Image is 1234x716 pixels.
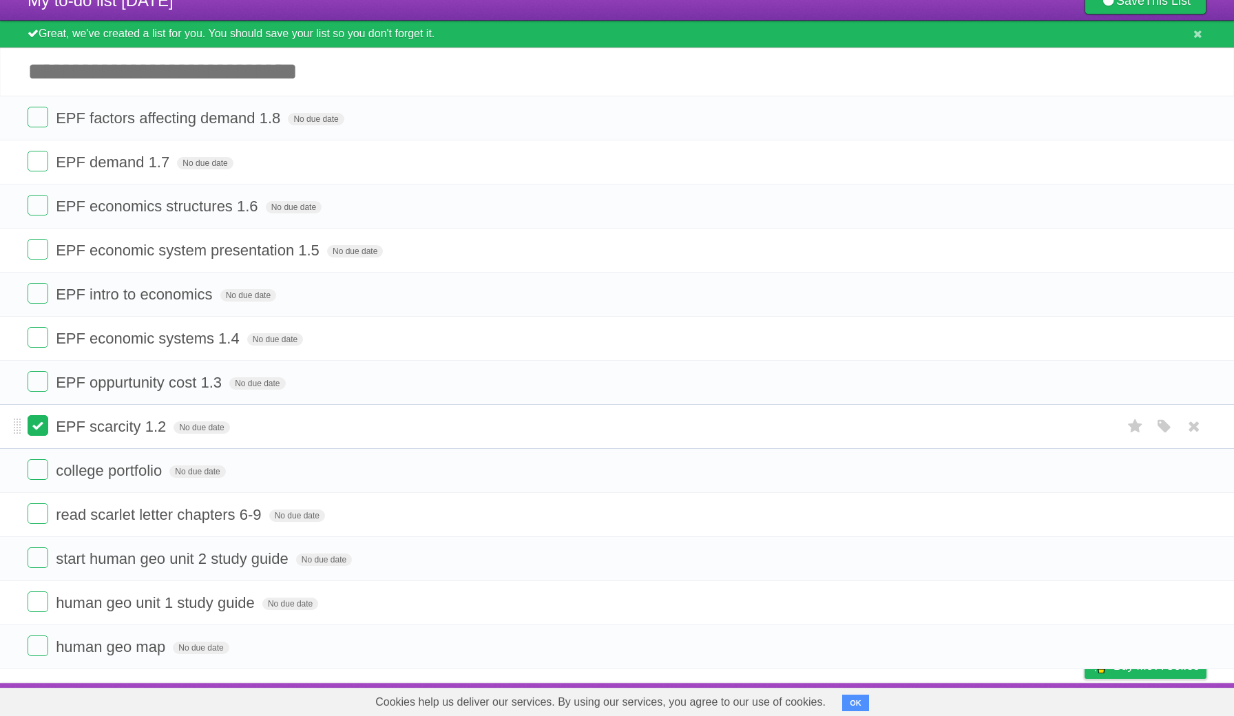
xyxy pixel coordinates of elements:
span: No due date [174,421,229,434]
label: Done [28,459,48,480]
span: Buy me a coffee [1113,654,1200,678]
span: read scarlet letter chapters 6-9 [56,506,264,523]
span: college portfolio [56,462,165,479]
label: Done [28,283,48,304]
a: Suggest a feature [1120,686,1206,713]
span: No due date [173,642,229,654]
label: Done [28,327,48,348]
label: Done [28,591,48,612]
span: EPF economic system presentation 1.5 [56,242,323,259]
span: human geo unit 1 study guide [56,594,258,611]
span: No due date [177,157,233,169]
label: Done [28,547,48,568]
a: Developers [947,686,1003,713]
span: No due date [296,554,352,566]
span: EPF economics structures 1.6 [56,198,261,215]
a: Privacy [1067,686,1102,713]
span: EPF oppurtunity cost 1.3 [56,374,225,391]
span: No due date [169,465,225,478]
label: Done [28,415,48,436]
button: OK [842,695,869,711]
label: Done [28,239,48,260]
label: Done [28,107,48,127]
span: EPF economic systems 1.4 [56,330,243,347]
span: No due date [288,113,344,125]
label: Done [28,195,48,215]
span: No due date [266,201,322,213]
span: EPF demand 1.7 [56,154,173,171]
span: Cookies help us deliver our services. By using our services, you agree to our use of cookies. [362,688,839,716]
span: No due date [327,245,383,257]
span: EPF scarcity 1.2 [56,418,169,435]
a: Terms [1020,686,1050,713]
label: Done [28,371,48,392]
span: EPF factors affecting demand 1.8 [56,109,284,127]
span: No due date [269,509,325,522]
span: No due date [247,333,303,346]
label: Star task [1122,415,1149,438]
a: About [901,686,930,713]
label: Done [28,503,48,524]
span: No due date [229,377,285,390]
span: No due date [220,289,276,302]
span: No due date [262,598,318,610]
label: Done [28,635,48,656]
span: human geo map [56,638,169,655]
label: Done [28,151,48,171]
span: start human geo unit 2 study guide [56,550,292,567]
span: EPF intro to economics [56,286,216,303]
